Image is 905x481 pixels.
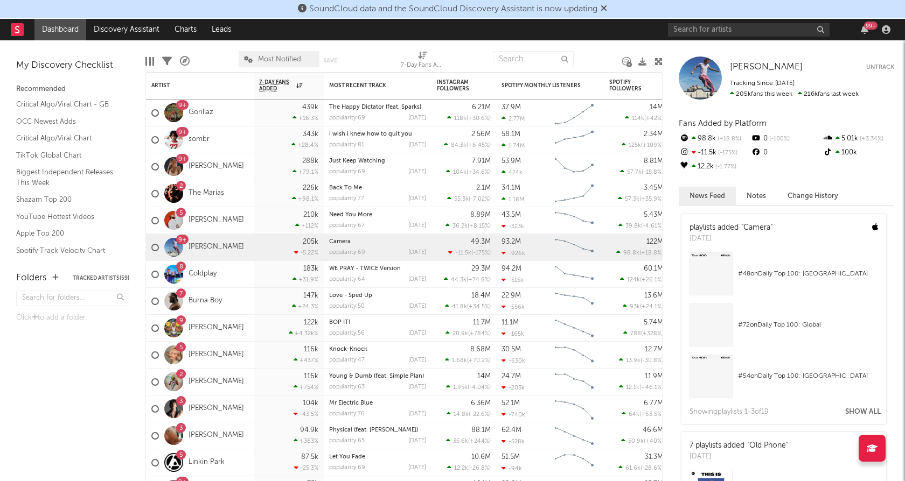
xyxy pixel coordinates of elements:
a: Leads [204,19,239,40]
div: -165k [502,330,524,337]
div: popularity: 50 [329,303,365,309]
div: 88.1M [471,427,491,434]
div: +437 % [294,357,318,364]
div: 424k [502,169,523,176]
div: 5.01k [823,132,894,146]
a: Back To Me [329,185,362,191]
div: 46.6M [643,427,663,434]
div: Edit Columns [145,46,154,77]
svg: Chart title [550,100,598,126]
span: -1.77 % [714,164,736,170]
span: +328 % [643,331,662,337]
div: 2.1M [476,185,491,192]
div: [DATE] [408,196,426,202]
span: 118k [454,116,467,122]
div: 7-Day Fans Added (7-Day Fans Added) [401,59,444,72]
div: 29.3M [471,265,491,272]
div: 49.3M [471,238,491,245]
a: Just Keep Watching [329,158,385,164]
span: 44.3k [451,277,467,283]
a: i wish i knew how to quit you [329,131,412,137]
a: YouTube Hottest Videos [16,211,119,223]
input: Search for artists [668,23,830,37]
div: 37.9M [502,104,521,111]
span: 114k [632,116,644,122]
a: TikTok Global Chart [16,150,119,161]
span: 39.8k [625,223,641,229]
div: ( ) [446,384,491,391]
div: popularity: 64 [329,277,365,282]
span: -30.8 % [642,358,662,364]
a: Let You Fade [329,454,365,460]
div: 8.89M [470,211,491,218]
div: Knock-Knock [329,346,426,352]
div: 6.21M [472,104,491,111]
svg: Chart title [550,422,598,449]
span: +3.34 % [858,136,883,142]
div: ( ) [444,142,491,148]
a: #48onDaily Top 100: [GEOGRAPHIC_DATA] [681,252,886,303]
svg: Chart title [550,369,598,395]
span: +8.15 % [469,223,489,229]
div: 1.74M [502,142,525,149]
span: 55.3k [454,196,469,202]
div: popularity: 56 [329,330,365,336]
a: The Happy Dictator (feat. Sparks) [329,104,421,110]
a: Critical Algo/Viral Chart [16,132,119,144]
div: Back To Me [329,185,426,191]
div: 43.5M [502,211,521,218]
span: 216k fans last week [730,91,859,97]
div: ( ) [447,411,491,418]
div: ( ) [616,249,663,256]
div: 11.7M [473,319,491,326]
a: [PERSON_NAME] [189,431,244,440]
div: 18.4M [471,292,491,299]
div: [DATE] [408,411,426,417]
div: 0 [750,146,822,160]
a: Apple Top 200 [16,228,119,239]
span: +18.8 % [641,250,662,256]
div: ( ) [445,330,491,337]
span: +109 % [643,143,662,148]
span: +6.45 % [468,143,489,148]
div: 34.1M [502,185,520,192]
a: Linkin Park [189,458,225,467]
div: Young & Dumb (feat. Simple Plan) [329,373,426,379]
span: 20.9k [452,331,468,337]
div: 99 + [864,22,878,30]
span: +70.2 % [469,358,489,364]
a: BOP IT! [329,320,351,326]
div: +16.3 % [293,115,318,122]
div: 1.18M [502,196,524,203]
div: popularity: 81 [329,142,364,148]
button: Change History [777,187,849,205]
div: # 72 on Daily Top 100: Global [738,319,878,331]
div: # 48 on Daily Top 100: [GEOGRAPHIC_DATA] [738,267,878,280]
button: Save [323,58,337,63]
svg: Chart title [550,315,598,342]
a: Biggest Independent Releases This Week [16,166,119,188]
a: [PERSON_NAME] [189,377,244,386]
div: 6.36M [471,400,491,407]
input: Search... [493,51,574,67]
div: -203k [502,384,525,391]
div: 116k [304,373,318,380]
div: Filters [162,46,172,77]
div: -740k [502,411,525,418]
svg: Chart title [550,261,598,288]
div: Mr Electric Blue [329,400,426,406]
span: +46.1 % [641,385,662,391]
div: +112 % [295,222,318,229]
div: 5.74M [644,319,663,326]
a: #54onDaily Top 100: [GEOGRAPHIC_DATA] [681,355,886,406]
div: My Discovery Checklist [16,59,129,72]
div: ( ) [618,222,663,229]
div: 5.43M [644,211,663,218]
div: 0 [750,132,822,146]
a: Love - Sped Up [329,293,372,299]
span: +63.5 % [641,412,662,418]
div: ( ) [445,222,491,229]
span: +35.9 % [641,196,662,202]
div: ( ) [625,115,663,122]
div: ( ) [446,168,491,175]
